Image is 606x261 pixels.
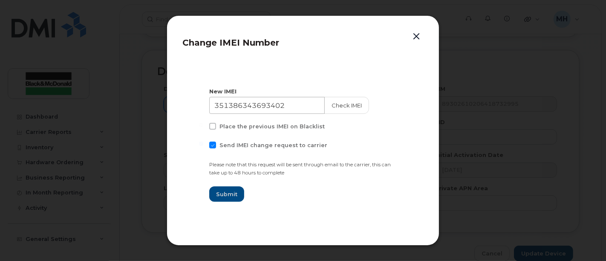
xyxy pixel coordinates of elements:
[209,87,397,96] div: New IMEI
[216,190,237,198] span: Submit
[209,186,244,202] button: Submit
[219,123,325,130] span: Place the previous IMEI on Blacklist
[199,142,203,146] input: Send IMEI change request to carrier
[324,97,369,114] button: Check IMEI
[182,38,279,48] span: Change IMEI Number
[199,123,203,127] input: Place the previous IMEI on Blacklist
[219,142,327,148] span: Send IMEI change request to carrier
[209,162,391,176] small: Please note that this request will be sent through email to the carrier, this can take up to 48 h...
